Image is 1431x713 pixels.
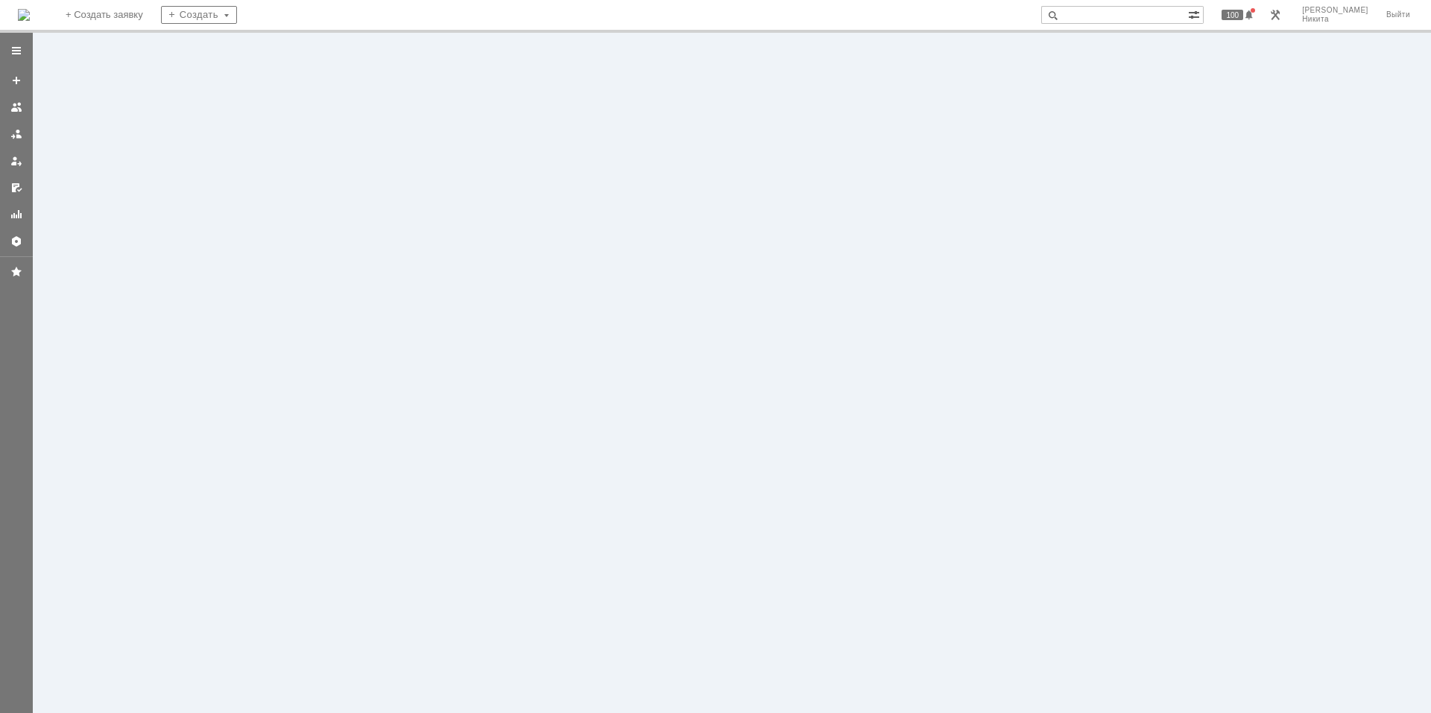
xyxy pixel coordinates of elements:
span: Расширенный поиск [1188,7,1203,21]
img: logo [18,9,30,21]
span: [PERSON_NAME] [1302,6,1368,15]
a: Перейти в интерфейс администратора [1266,6,1284,24]
span: 100 [1222,10,1243,20]
div: Создать [161,6,237,24]
a: Перейти на домашнюю страницу [18,9,30,21]
span: Никита [1302,15,1368,24]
